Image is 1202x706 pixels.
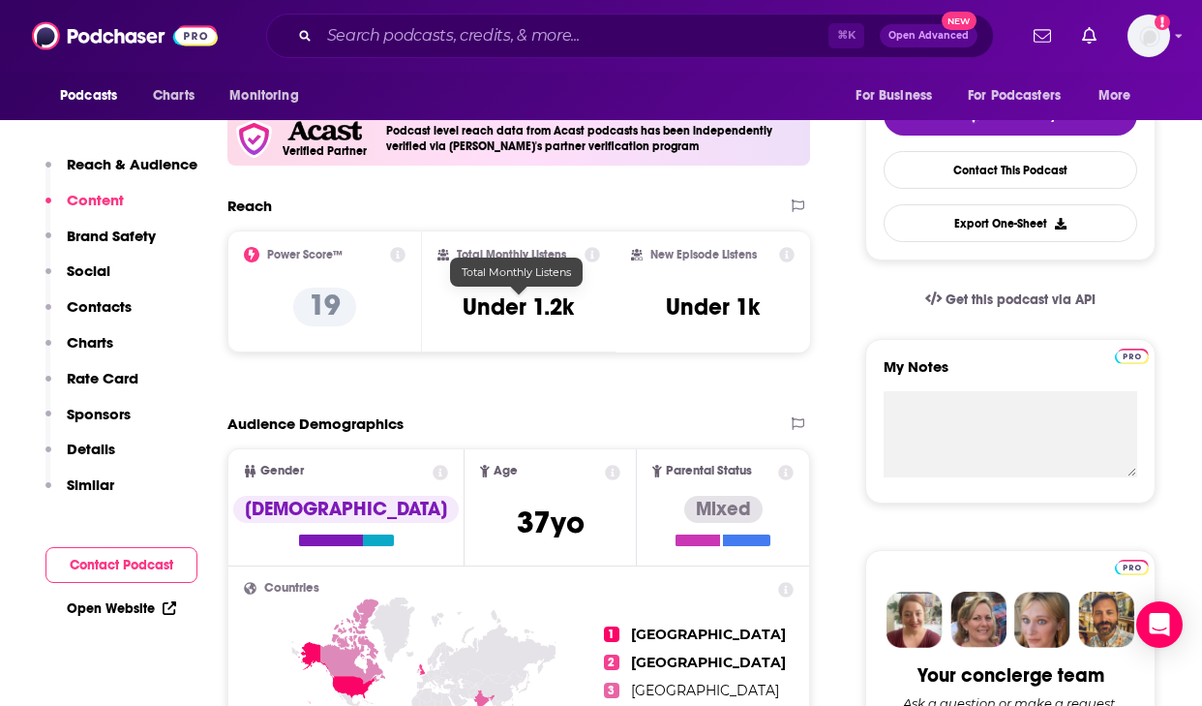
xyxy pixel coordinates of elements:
p: Contacts [67,297,132,316]
img: Jon Profile [1078,592,1134,648]
span: More [1098,82,1131,109]
span: 3 [604,683,619,698]
button: Social [45,261,110,297]
button: Details [45,440,115,476]
p: Brand Safety [67,227,156,245]
span: [GEOGRAPHIC_DATA] [631,654,786,671]
a: Charts [140,77,206,114]
h2: New Episode Listens [650,248,757,261]
p: Details [67,440,115,458]
input: Search podcasts, credits, & more... [319,20,828,51]
button: Open AdvancedNew [880,24,977,47]
a: Contact This Podcast [884,151,1137,189]
a: Show notifications dropdown [1074,19,1104,52]
h2: Total Monthly Listens [457,248,566,261]
h3: Under 1.2k [463,292,574,322]
button: Contact Podcast [45,547,197,583]
h2: Audience Demographics [227,414,404,433]
button: Rate Card [45,369,138,405]
span: Parental Status [666,465,752,477]
button: Export One-Sheet [884,204,1137,242]
a: Open Website [67,600,176,617]
h4: Podcast level reach data from Acast podcasts has been independently verified via [PERSON_NAME]'s ... [386,124,802,153]
svg: Add a profile image [1155,15,1170,30]
span: 1 [604,627,619,642]
p: Content [67,191,124,209]
button: Charts [45,333,113,369]
a: Show notifications dropdown [1026,19,1059,52]
span: Get this podcast via API [946,292,1096,308]
span: Charts [153,82,195,109]
img: Podchaser Pro [1115,560,1149,575]
span: Countries [264,582,319,595]
button: open menu [46,77,142,114]
button: Show profile menu [1127,15,1170,57]
a: Get this podcast via API [910,276,1111,323]
span: ⌘ K [828,23,864,48]
div: Search podcasts, credits, & more... [266,14,994,58]
img: Barbara Profile [950,592,1007,648]
h3: Under 1k [666,292,760,322]
button: Reach & Audience [45,155,197,191]
img: Sydney Profile [886,592,943,648]
span: Podcasts [60,82,117,109]
p: Sponsors [67,405,131,423]
img: Acast [287,121,361,141]
span: Monitoring [229,82,298,109]
button: Contacts [45,297,132,333]
span: Gender [260,465,304,477]
h5: Verified Partner [283,145,367,157]
span: For Podcasters [968,82,1061,109]
button: Similar [45,476,114,511]
button: Content [45,191,124,227]
label: My Notes [884,357,1137,391]
span: For Business [856,82,932,109]
img: User Profile [1127,15,1170,57]
button: open menu [842,77,956,114]
p: Rate Card [67,369,138,387]
p: 19 [293,288,356,326]
div: [DEMOGRAPHIC_DATA] [233,496,459,523]
span: 2 [604,655,619,670]
span: New [942,12,977,30]
button: open menu [1085,77,1156,114]
p: Social [67,261,110,280]
span: Open Advanced [888,31,969,41]
p: Charts [67,333,113,352]
span: Logged in as jdelacruz [1127,15,1170,57]
a: Pro website [1115,557,1149,575]
p: Similar [67,476,114,494]
a: Pro website [1115,346,1149,364]
button: Brand Safety [45,227,156,262]
img: Podchaser - Follow, Share and Rate Podcasts [32,17,218,54]
button: open menu [955,77,1089,114]
span: Age [494,465,518,477]
div: Your concierge team [917,663,1104,688]
button: Sponsors [45,405,131,441]
h2: Reach [227,197,272,215]
h2: Power Score™ [267,248,343,261]
img: verfied icon [235,120,273,158]
p: Reach & Audience [67,155,197,173]
img: Podchaser Pro [1115,349,1149,364]
span: [GEOGRAPHIC_DATA] [631,626,786,643]
span: [GEOGRAPHIC_DATA] [631,682,779,699]
img: Jules Profile [1014,592,1070,648]
button: open menu [216,77,323,114]
span: 37 yo [517,504,585,541]
span: Total Monthly Listens [462,265,571,279]
div: Open Intercom Messenger [1136,601,1183,648]
div: Mixed [684,496,763,523]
